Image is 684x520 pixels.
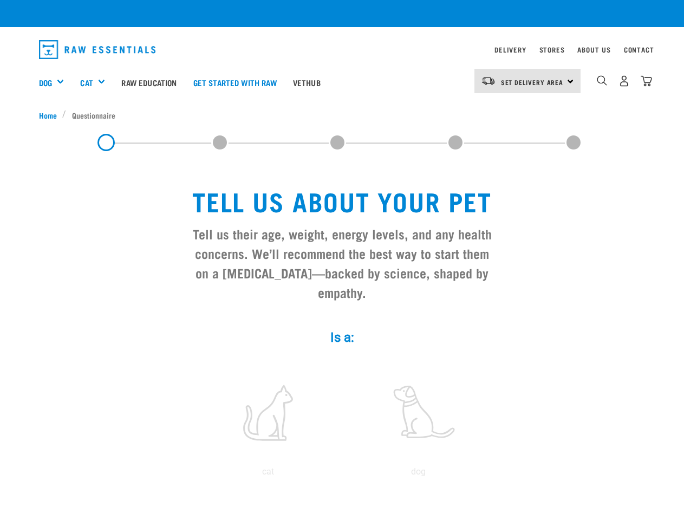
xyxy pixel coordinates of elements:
[641,75,652,87] img: home-icon@2x.png
[597,75,607,86] img: home-icon-1@2x.png
[501,80,564,84] span: Set Delivery Area
[195,465,341,478] p: cat
[180,328,505,347] label: Is a:
[80,76,93,89] a: Cat
[39,109,646,121] nav: breadcrumbs
[577,48,610,51] a: About Us
[39,109,63,121] a: Home
[624,48,654,51] a: Contact
[618,75,630,87] img: user.png
[39,109,57,121] span: Home
[185,61,285,104] a: Get started with Raw
[346,465,492,478] p: dog
[494,48,526,51] a: Delivery
[539,48,565,51] a: Stores
[188,224,496,302] h3: Tell us their age, weight, energy levels, and any health concerns. We’ll recommend the best way t...
[481,76,496,86] img: van-moving.png
[285,61,329,104] a: Vethub
[39,40,156,59] img: Raw Essentials Logo
[113,61,185,104] a: Raw Education
[39,76,52,89] a: Dog
[188,186,496,215] h1: Tell us about your pet
[30,36,654,63] nav: dropdown navigation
